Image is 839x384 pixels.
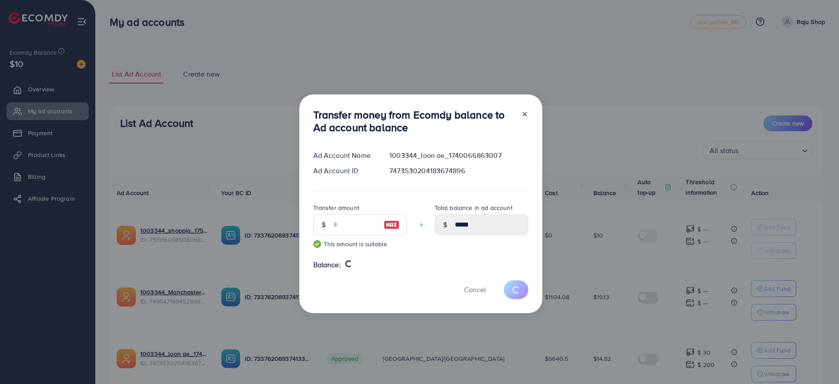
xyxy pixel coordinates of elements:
[382,150,535,161] div: 1003344_loon ae_1740066863007
[313,260,341,270] span: Balance:
[464,285,486,294] span: Cancel
[435,203,513,212] label: Total balance in ad account
[313,203,359,212] label: Transfer amount
[313,240,407,248] small: This amount is suitable
[384,220,399,230] img: image
[306,166,383,176] div: Ad Account ID
[453,280,497,299] button: Cancel
[306,150,383,161] div: Ad Account Name
[802,345,832,377] iframe: Chat
[382,166,535,176] div: 7473530204183674896
[313,240,321,248] img: guide
[313,108,514,134] h3: Transfer money from Ecomdy balance to Ad account balance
